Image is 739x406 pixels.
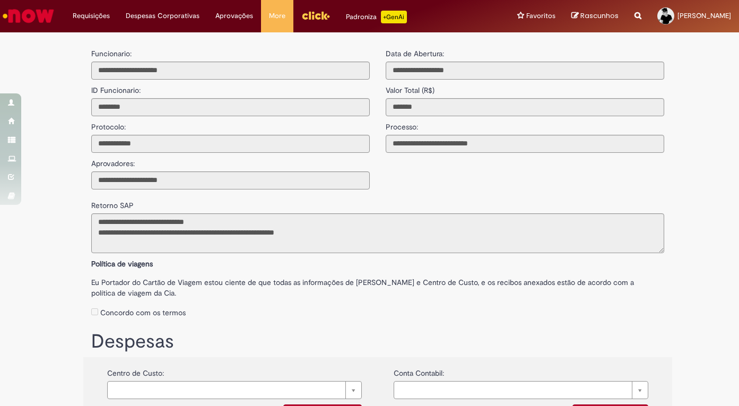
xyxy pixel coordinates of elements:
label: Funcionario: [91,48,132,59]
label: Protocolo: [91,116,126,132]
img: ServiceNow [1,5,56,27]
label: Aprovadores: [91,153,135,169]
span: Favoritos [526,11,555,21]
span: Aprovações [215,11,253,21]
img: click_logo_yellow_360x200.png [301,7,330,23]
label: Data de Abertura: [386,48,444,59]
label: Processo: [386,116,418,132]
b: Política de viagens [91,259,153,269]
label: Valor Total (R$) [386,80,434,96]
div: Padroniza [346,11,407,23]
span: More [269,11,285,21]
label: Concordo com os termos [100,307,186,318]
a: Limpar campo {0} [107,381,362,399]
span: [PERSON_NAME] [677,11,731,20]
a: Limpar campo {0} [394,381,648,399]
label: Eu Portador do Cartão de Viagem estou ciente de que todas as informações de [PERSON_NAME] e Centr... [91,272,664,298]
label: Centro de Custo: [107,362,164,378]
label: Retorno SAP [91,195,134,211]
h1: Despesas [91,331,664,352]
label: ID Funcionario: [91,80,141,96]
span: Requisições [73,11,110,21]
span: Rascunhos [580,11,619,21]
p: +GenAi [381,11,407,23]
span: Despesas Corporativas [126,11,199,21]
label: Conta Contabil: [394,362,444,378]
a: Rascunhos [571,11,619,21]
